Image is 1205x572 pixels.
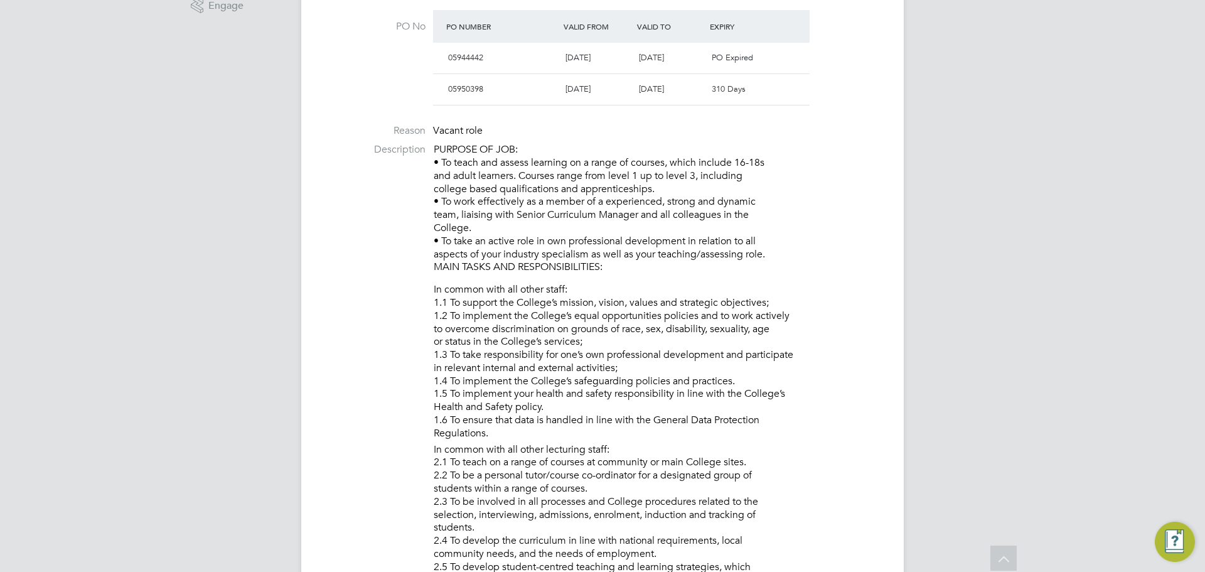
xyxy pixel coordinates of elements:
[1155,522,1195,562] button: Engage Resource Center
[565,84,591,94] span: [DATE]
[326,143,426,156] label: Description
[639,52,664,63] span: [DATE]
[712,84,746,94] span: 310 Days
[434,283,879,443] li: In common with all other staff: 1.1 To support the College’s mission, vision, values and strategi...
[639,84,664,94] span: [DATE]
[326,20,426,33] label: PO No
[208,1,244,11] span: Engage
[443,15,560,38] div: PO Number
[565,52,591,63] span: [DATE]
[434,143,879,274] p: PURPOSE OF JOB: • To teach and assess learning on a range of courses, which include 16-18s and ad...
[448,84,483,94] span: 05950398
[707,15,780,38] div: Expiry
[326,124,426,138] label: Reason
[448,52,483,63] span: 05944442
[560,15,634,38] div: Valid From
[712,52,753,63] span: PO Expired
[634,15,707,38] div: Valid To
[433,124,483,137] span: Vacant role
